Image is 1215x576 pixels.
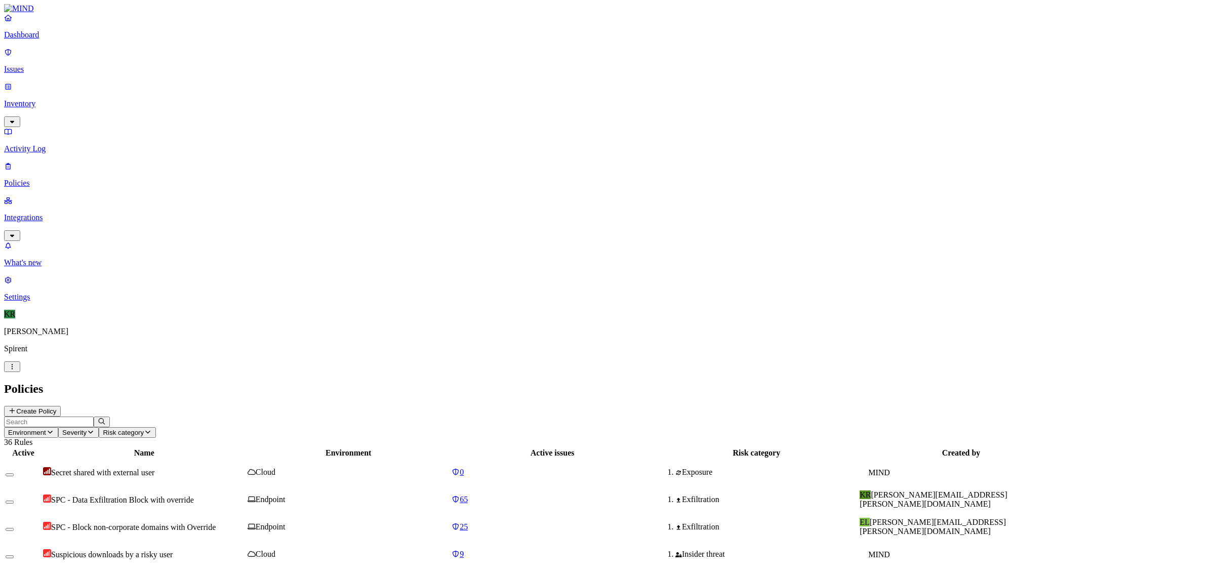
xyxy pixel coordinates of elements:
span: 0 [460,468,464,476]
a: Settings [4,275,1211,302]
a: 65 [452,495,653,504]
span: Endpoint [256,522,286,531]
img: MIND [4,4,34,13]
span: MIND [868,468,890,477]
span: 25 [460,522,468,531]
p: Inventory [4,99,1211,108]
a: What's new [4,241,1211,267]
span: Cloud [256,468,275,476]
span: EL [860,518,870,526]
a: 0 [452,468,653,477]
a: Inventory [4,82,1211,126]
div: Risk category [655,448,858,458]
div: Name [43,448,246,458]
a: Issues [4,48,1211,74]
a: Activity Log [4,127,1211,153]
span: MIND [868,550,890,559]
img: severity-high [43,549,51,557]
span: Environment [8,429,46,436]
img: severity-critical [43,467,51,475]
span: KR [860,490,871,499]
img: mind-logo-icon [860,549,868,557]
input: Search [4,417,94,427]
span: KR [4,310,15,318]
span: Cloud [256,550,275,558]
p: Policies [4,179,1211,188]
div: Insider threat [675,550,858,559]
img: severity-high [43,495,51,503]
span: 9 [460,550,464,558]
div: Active [6,448,41,458]
span: [PERSON_NAME][EMAIL_ADDRESS][PERSON_NAME][DOMAIN_NAME] [860,518,1006,536]
span: 65 [460,495,468,504]
span: [PERSON_NAME][EMAIL_ADDRESS][PERSON_NAME][DOMAIN_NAME] [860,490,1007,508]
img: mind-logo-icon [860,467,868,475]
p: Integrations [4,213,1211,222]
h2: Policies [4,382,1211,396]
p: Issues [4,65,1211,74]
span: Severity [62,429,87,436]
a: Dashboard [4,13,1211,39]
p: Settings [4,293,1211,302]
a: Policies [4,161,1211,188]
div: Environment [248,448,450,458]
p: [PERSON_NAME] [4,327,1211,336]
button: Create Policy [4,406,61,417]
span: SPC - Data Exfiltration Block with override [51,496,194,504]
span: Risk category [103,429,144,436]
img: severity-high [43,522,51,530]
p: Spirent [4,344,1211,353]
div: Exfiltration [675,522,858,531]
span: Suspicious downloads by a risky user [51,550,173,559]
div: Exfiltration [675,495,858,504]
p: Activity Log [4,144,1211,153]
span: SPC - Block non-corporate domains with Override [51,523,216,531]
a: 9 [452,550,653,559]
p: What's new [4,258,1211,267]
a: MIND [4,4,1211,13]
span: 36 Rules [4,438,32,446]
div: Exposure [675,468,858,477]
span: Endpoint [256,495,286,504]
div: Created by [860,448,1063,458]
div: Active issues [452,448,653,458]
span: Secret shared with external user [51,468,154,477]
a: Integrations [4,196,1211,239]
p: Dashboard [4,30,1211,39]
a: 25 [452,522,653,531]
